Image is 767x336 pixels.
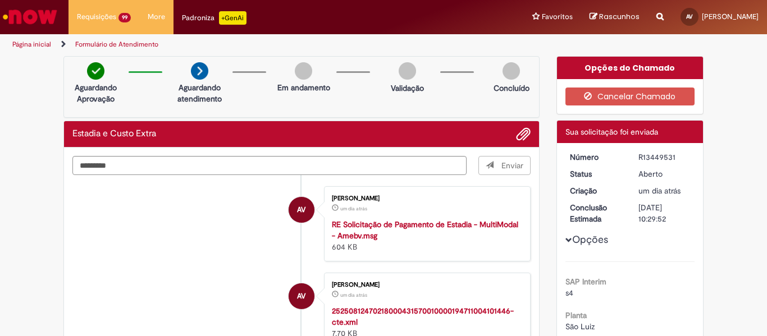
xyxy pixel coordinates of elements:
button: Adicionar anexos [516,127,531,141]
p: Aguardando Aprovação [69,82,123,104]
img: check-circle-green.png [87,62,104,80]
dt: Conclusão Estimada [561,202,631,224]
div: Aberto [638,168,691,179]
a: Rascunhos [590,12,640,22]
div: R13449531 [638,151,691,163]
h2: Estadia e Custo Extra Histórico de tíquete [72,129,156,139]
ul: Trilhas de página [8,34,503,55]
p: Em andamento [277,82,330,93]
div: [PERSON_NAME] [332,282,519,288]
dt: Status [561,168,631,179]
img: img-circle-grey.png [503,62,520,80]
span: um dia atrás [340,205,367,212]
div: 604 KB [332,219,519,252]
img: ServiceNow [1,6,59,28]
time: 26/08/2025 16:27:02 [340,292,367,298]
p: Aguardando atendimento [172,82,227,104]
p: Validação [391,82,424,94]
dt: Criação [561,185,631,196]
div: ANDERSON VASCONCELOS [289,283,314,309]
span: 99 [118,13,131,22]
time: 26/08/2025 16:29:48 [638,186,681,196]
span: um dia atrás [638,186,681,196]
span: São Luiz [565,321,595,332]
b: Planta [565,310,587,320]
div: [PERSON_NAME] [332,195,519,202]
div: ANDERSON VASCONCELOS [289,197,314,223]
div: Opções do Chamado [557,57,704,79]
span: s4 [565,288,573,298]
button: Cancelar Chamado [565,88,695,105]
img: img-circle-grey.png [399,62,416,80]
span: Rascunhos [599,11,640,22]
a: 25250812470218000431570010000194711004101446-cte.xml [332,306,514,327]
span: Requisições [77,11,116,22]
b: SAP Interim [565,277,606,287]
span: AV [297,196,305,223]
span: Sua solicitação foi enviada [565,127,658,137]
time: 26/08/2025 16:47:57 [340,205,367,212]
div: 26/08/2025 16:29:48 [638,185,691,196]
dt: Número [561,151,631,163]
span: [PERSON_NAME] [702,12,759,21]
textarea: Digite sua mensagem aqui... [72,156,467,175]
span: um dia atrás [340,292,367,298]
img: arrow-next.png [191,62,208,80]
span: More [148,11,165,22]
p: +GenAi [219,11,246,25]
a: RE Solicitação de Pagamento de Estadia - MultiModal - Amebv.msg [332,219,518,241]
span: AV [686,13,693,20]
div: Padroniza [182,11,246,25]
span: AV [297,283,305,310]
a: Página inicial [12,40,51,49]
p: Concluído [494,82,529,94]
img: img-circle-grey.png [295,62,312,80]
a: Formulário de Atendimento [75,40,158,49]
div: [DATE] 10:29:52 [638,202,691,224]
span: Favoritos [542,11,573,22]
